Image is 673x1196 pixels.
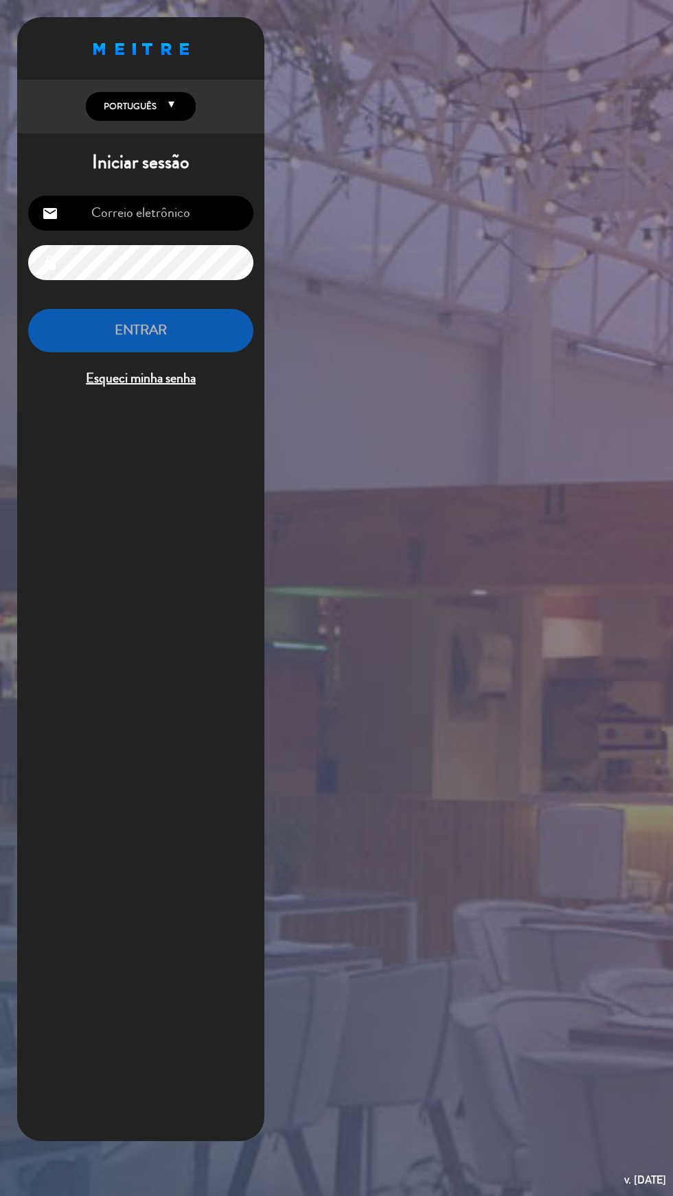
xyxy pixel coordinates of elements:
[28,196,253,231] input: Correio eletrônico
[28,309,253,352] button: ENTRAR
[28,367,253,390] span: Esqueci minha senha
[17,151,264,174] h1: Iniciar sessão
[42,205,58,222] i: email
[624,1171,666,1189] div: v. [DATE]
[42,255,58,271] i: lock
[100,100,157,113] span: Português
[93,43,189,55] img: MEITRE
